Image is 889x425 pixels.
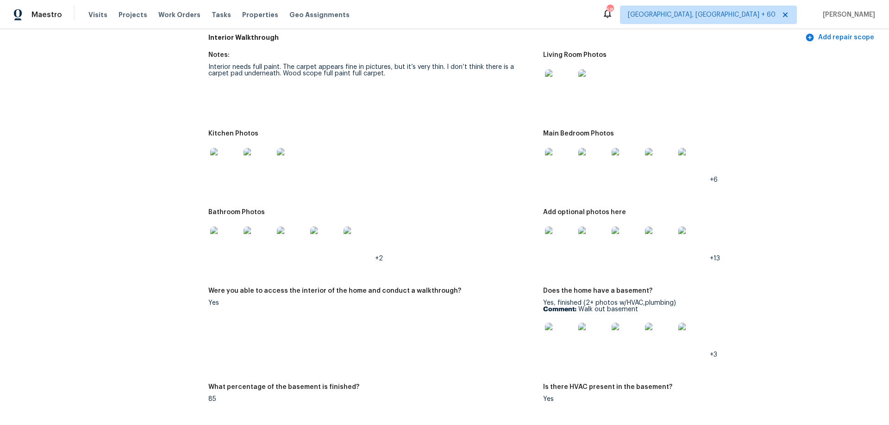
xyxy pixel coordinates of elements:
[543,130,614,137] h5: Main Bedroom Photos
[208,64,536,77] div: Interior needs full paint. The carpet appears fine in pictures, but it’s very thin. I don’t think...
[289,10,350,19] span: Geo Assignments
[543,288,652,294] h5: Does the home have a basement?
[208,300,536,306] div: Yes
[710,255,720,262] span: +13
[242,10,278,19] span: Properties
[710,351,717,358] span: +3
[212,12,231,18] span: Tasks
[543,306,870,313] p: Walk out basement
[819,10,875,19] span: [PERSON_NAME]
[543,209,626,216] h5: Add optional photos here
[208,33,803,43] h5: Interior Walkthrough
[803,29,878,46] button: Add repair scope
[543,384,672,390] h5: Is there HVAC present in the basement?
[208,288,461,294] h5: Were you able to access the interior of the home and conduct a walkthrough?
[208,130,258,137] h5: Kitchen Photos
[88,10,107,19] span: Visits
[543,396,870,402] div: Yes
[208,384,359,390] h5: What percentage of the basement is finished?
[543,306,576,313] b: Comment:
[119,10,147,19] span: Projects
[543,300,870,358] div: Yes, finished (2+ photos w/HVAC,plumbing)
[628,10,776,19] span: [GEOGRAPHIC_DATA], [GEOGRAPHIC_DATA] + 60
[208,209,265,216] h5: Bathroom Photos
[375,255,383,262] span: +2
[543,52,607,58] h5: Living Room Photos
[208,52,230,58] h5: Notes:
[807,32,874,43] span: Add repair scope
[710,177,718,183] span: +6
[208,396,536,402] div: 85
[607,6,613,15] div: 589
[158,10,200,19] span: Work Orders
[31,10,62,19] span: Maestro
